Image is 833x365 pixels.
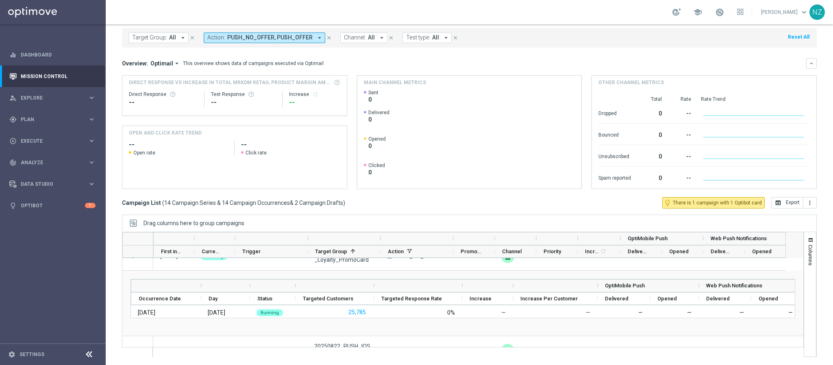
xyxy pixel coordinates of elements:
span: Opened [657,295,677,302]
span: Running [261,310,279,315]
div: -- [672,106,691,119]
div: — [751,305,800,320]
span: 0 [368,96,378,103]
a: Mission Control [21,65,96,87]
span: Delivered [711,248,731,254]
span: Opened [759,295,778,302]
span: Web Push Notifications [711,235,767,241]
div: Total [641,96,662,102]
i: open_in_browser [775,200,781,206]
i: arrow_drop_down [179,34,187,41]
span: Explore [21,96,88,100]
button: Target Group: All arrow_drop_down [128,33,189,43]
i: keyboard_arrow_right [88,180,96,188]
div: Press SPACE to select this row. [153,336,786,365]
span: Clicked [368,162,385,169]
span: Direct Response VS Increase In Total Mrkdm Retail Product Margin Amount [129,79,331,86]
i: more_vert [807,200,813,206]
button: more_vert [803,197,817,209]
span: Delivered [628,248,648,254]
div: Unsubscribed [598,149,631,162]
span: Auto [543,253,555,259]
button: Data Studio keyboard_arrow_right [9,181,96,187]
button: gps_fixed Plan keyboard_arrow_right [9,116,96,123]
button: close [387,33,395,42]
span: Trigger [242,248,261,254]
span: Day [209,295,217,302]
h2: -- [241,140,340,150]
i: arrow_drop_down [316,34,323,41]
span: Drag columns here to group campaigns [144,220,244,226]
span: Target Group [315,248,347,254]
span: — [733,347,737,353]
span: Promotions [461,248,481,254]
span: Optimail [150,60,173,67]
span: — [650,253,655,259]
div: NZ [809,4,825,20]
span: Occurrence Date [139,295,181,302]
i: keyboard_arrow_right [88,159,96,166]
div: Mission Control [9,65,96,87]
span: Channel [502,248,522,254]
div: OptiMobile Push [501,344,514,357]
div: Optibot [9,195,96,216]
i: play_circle_outline [9,137,17,145]
i: arrow_drop_down [173,60,181,67]
h2: -- [129,140,228,150]
span: keyboard_arrow_down [800,8,809,17]
div: -- [129,98,198,107]
span: Delivered [605,295,629,302]
div: Analyze [9,159,88,166]
i: close [189,35,195,41]
span: Targeted Response Rate [381,295,442,302]
button: Mission Control [9,73,96,80]
span: Execute [21,139,88,143]
i: settings [8,351,15,358]
button: equalizer Dashboard [9,52,96,58]
colored-tag: Running [257,309,283,316]
i: keyboard_arrow_down [809,61,814,66]
div: Execute [9,137,88,145]
span: Priority [544,248,561,254]
span: All [368,34,375,41]
span: ( [162,199,164,206]
span: Target Group: [132,34,167,41]
span: All [432,34,439,41]
span: Delivered [368,109,389,116]
span: — [774,253,779,259]
div: Rate [672,96,691,102]
span: — [733,253,737,259]
button: Reset All [787,33,810,41]
div: 22 Aug 2025, Friday [160,346,178,354]
span: ) [343,199,345,206]
div: Test Response [211,91,276,98]
button: track_changes Analyze keyboard_arrow_right [9,159,96,166]
i: arrow_drop_down [378,34,385,41]
i: close [452,35,458,41]
span: Status [257,295,272,302]
span: — [241,253,246,259]
span: Opened [752,248,772,254]
div: Thursday [208,309,225,316]
div: -- [211,98,276,107]
span: Current Status [202,248,221,254]
span: — [586,309,590,316]
span: Increase Per Customer [520,295,578,302]
span: Sent [368,89,378,96]
span: PUSH_NO_OFFER [395,346,440,354]
div: lightbulb Optibot 1 [9,202,96,209]
i: close [326,35,332,41]
button: Channel: All arrow_drop_down [340,33,387,43]
span: 20250822_PUSH_IOS _Verizon_NewStore [314,343,373,357]
button: person_search Explore keyboard_arrow_right [9,95,96,101]
div: This overview shows data of campaigns executed via Optimail [183,60,324,67]
div: — [650,305,698,320]
span: There is 1 campaign with 1 Optibot card [673,199,762,206]
span: All [169,34,176,41]
span: Channel: [344,34,366,41]
div: — [597,305,650,320]
span: Data Studio [21,182,88,187]
button: play_circle_outline Execute keyboard_arrow_right [9,138,96,144]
